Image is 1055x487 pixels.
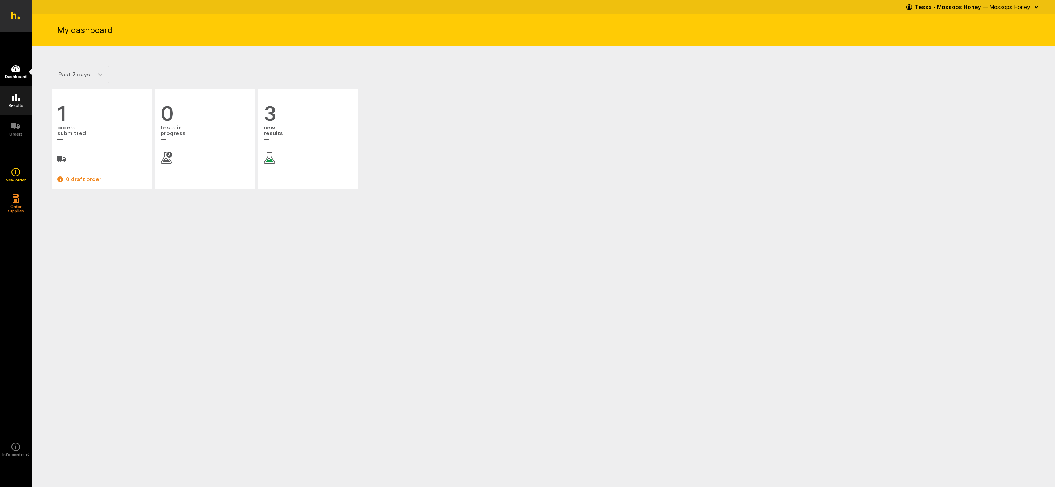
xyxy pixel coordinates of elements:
span: 3 [264,103,353,124]
a: 0 tests inprogress [161,103,249,164]
span: 0 [161,103,249,124]
h5: Results [9,103,23,108]
h5: Orders [9,132,23,136]
button: Tessa - Mossops Honey — Mossops Honey [906,1,1041,13]
span: new results [264,124,353,143]
h5: Dashboard [5,75,27,79]
h5: Info centre [2,453,29,457]
strong: Tessa - Mossops Honey [915,4,981,10]
a: 1 orderssubmitted [57,103,146,164]
span: — Mossops Honey [983,4,1030,10]
span: 1 [57,103,146,124]
h1: My dashboard [57,25,113,36]
span: orders submitted [57,124,146,143]
a: 0 draft order [57,175,146,184]
span: tests in progress [161,124,249,143]
h5: New order [6,178,26,182]
a: 3 newresults [264,103,353,164]
h5: Order supplies [5,204,27,213]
